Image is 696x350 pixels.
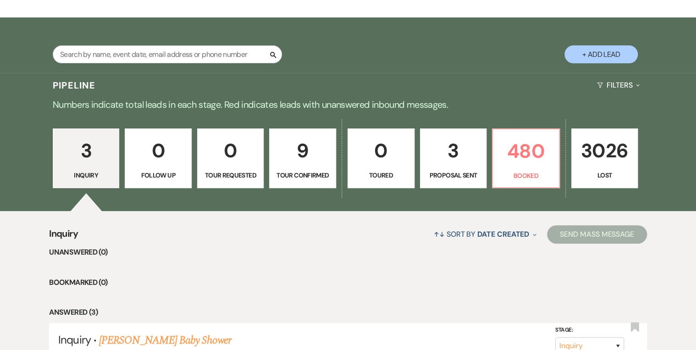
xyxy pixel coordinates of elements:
p: 0 [131,135,186,166]
span: Inquiry [49,227,78,246]
p: 3 [426,135,481,166]
button: Filters [593,73,643,97]
p: 480 [498,136,553,167]
p: 3 [59,135,114,166]
p: 0 [203,135,258,166]
p: Inquiry [59,170,114,180]
a: 3Proposal Sent [420,128,487,188]
h3: Pipeline [53,79,96,92]
p: 3026 [577,135,632,166]
span: Date Created [477,229,529,239]
p: Numbers indicate total leads in each stage. Red indicates leads with unanswered inbound messages. [18,97,678,112]
p: Tour Requested [203,170,258,180]
button: Sort By Date Created [430,222,540,246]
a: 0Toured [348,128,414,188]
a: 0Tour Requested [197,128,264,188]
button: + Add Lead [564,45,638,63]
a: [PERSON_NAME] Baby Shower [99,332,231,349]
a: 480Booked [492,128,560,188]
span: ↑↓ [434,229,445,239]
li: Bookmarked (0) [49,277,646,289]
button: Send Mass Message [547,225,647,244]
p: Booked [498,171,553,181]
p: 9 [275,135,330,166]
p: Tour Confirmed [275,170,330,180]
a: 0Follow Up [125,128,192,188]
span: Inquiry [58,333,90,347]
p: Follow Up [131,170,186,180]
p: Proposal Sent [426,170,481,180]
p: 0 [354,135,409,166]
input: Search by name, event date, email address or phone number [53,45,282,63]
li: Answered (3) [49,306,646,318]
p: Toured [354,170,409,180]
li: Unanswered (0) [49,246,646,258]
a: 3Inquiry [53,128,120,188]
a: 9Tour Confirmed [269,128,336,188]
a: 3026Lost [571,128,638,188]
label: Stage: [555,325,624,335]
p: Lost [577,170,632,180]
